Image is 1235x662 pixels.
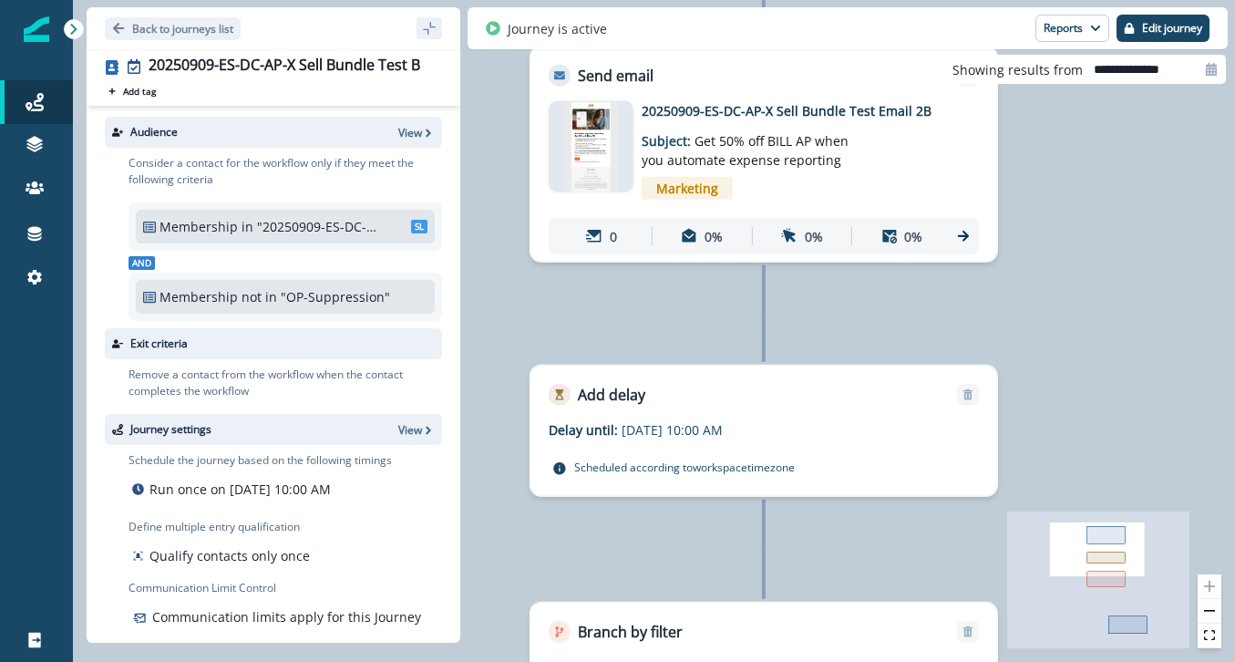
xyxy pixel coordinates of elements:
p: Branch by filter [578,621,683,643]
p: View [398,422,422,438]
p: Send email [578,65,654,87]
p: Journey is active [508,19,607,38]
p: 0 [610,226,617,245]
p: 20250909-ES-DC-AP-X Sell Bundle Test Email 2B [642,101,933,120]
p: Qualify contacts only once [149,546,310,565]
p: Showing results from [952,60,1083,79]
p: Define multiple entry qualification [129,519,314,535]
p: Journey settings [130,421,211,438]
p: Edit journey [1142,22,1202,35]
p: Communication Limit Control [129,580,442,596]
p: Subject: [642,120,870,170]
button: zoom out [1198,599,1221,624]
p: Add delay [578,384,645,406]
button: View [398,422,435,438]
div: 20250909-ES-DC-AP-X Sell Bundle Test B [149,57,420,77]
p: Consider a contact for the workflow only if they meet the following criteria [129,155,442,188]
button: Reports [1035,15,1109,42]
p: Add tag [123,86,156,97]
p: Membership [160,287,238,306]
p: Scheduled according to workspace timezone [574,458,795,476]
p: Schedule the journey based on the following timings [129,452,392,469]
button: View [398,125,435,140]
p: [DATE] 10:00 AM [622,420,849,440]
p: "20250909-ES-DC-AP-X Sell Bundle Test B" [257,217,380,236]
p: Exit criteria [130,336,188,352]
div: Send emailRemoveemail asset unavailable20250909-ES-DC-AP-X Sell Bundle Test Email 2BSubject: Get ... [530,46,998,263]
p: View [398,125,422,140]
div: Add delayRemoveDelay until:[DATE] 10:00 AMScheduled according toworkspacetimezone [530,365,998,497]
button: Go back [105,17,241,40]
p: Run once on [DATE] 10:00 AM [149,480,331,499]
img: Inflection [24,16,49,42]
p: Back to journeys list [132,21,233,36]
p: Communication limits apply for this Journey [152,607,421,626]
p: Delay until: [549,420,622,440]
span: Marketing [642,177,733,200]
p: 0% [805,226,823,245]
img: email asset unavailable [564,101,618,192]
p: 0% [904,226,922,245]
button: Edit journey [1117,15,1209,42]
p: Audience [130,124,178,140]
span: Get 50% off BILL AP when you automate expense reporting [642,132,849,169]
button: sidebar collapse toggle [417,17,442,39]
button: Add tag [105,84,160,98]
p: "OP-Suppression" [281,287,404,306]
span: SL [411,220,427,233]
span: And [129,256,155,270]
p: in [242,217,253,236]
p: Remove a contact from the workflow when the contact completes the workflow [129,367,442,399]
p: 0% [705,226,723,245]
p: not in [242,287,277,306]
p: Membership [160,217,238,236]
button: fit view [1198,624,1221,648]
